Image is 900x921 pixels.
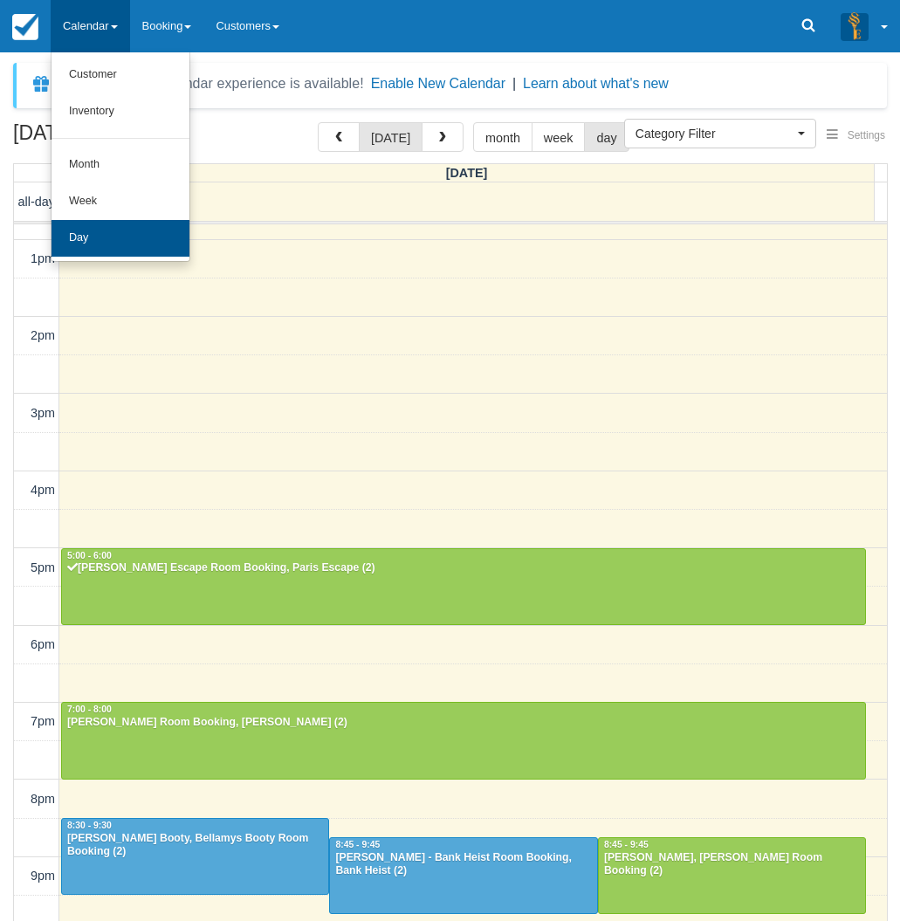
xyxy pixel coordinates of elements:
a: Week [52,183,189,220]
img: A3 [841,12,869,40]
span: 9pm [31,869,55,883]
span: 6pm [31,637,55,651]
span: 8:45 - 9:45 [604,840,649,849]
div: [PERSON_NAME] Booty, Bellamys Booty Room Booking (2) [66,832,324,860]
button: Category Filter [624,119,816,148]
button: Enable New Calendar [371,75,505,93]
span: 8pm [31,792,55,806]
a: 8:45 - 9:45[PERSON_NAME] - Bank Heist Room Booking, Bank Heist (2) [329,837,597,914]
button: day [584,122,629,152]
span: 5:00 - 6:00 [67,551,112,560]
a: Month [52,147,189,183]
div: A new Booking Calendar experience is available! [58,73,364,94]
div: [PERSON_NAME] Room Booking, [PERSON_NAME] (2) [66,716,861,730]
span: 7pm [31,714,55,728]
a: 5:00 - 6:00[PERSON_NAME] Escape Room Booking, Paris Escape (2) [61,548,866,625]
div: [PERSON_NAME] - Bank Heist Room Booking, Bank Heist (2) [334,851,592,879]
span: 4pm [31,483,55,497]
span: all-day [18,195,55,209]
span: Settings [848,129,885,141]
span: 8:45 - 9:45 [335,840,380,849]
a: 8:30 - 9:30[PERSON_NAME] Booty, Bellamys Booty Room Booking (2) [61,818,329,895]
span: 7:00 - 8:00 [67,704,112,714]
button: week [532,122,586,152]
span: | [512,76,516,91]
span: 8:30 - 9:30 [67,821,112,830]
img: checkfront-main-nav-mini-logo.png [12,14,38,40]
span: 5pm [31,560,55,574]
a: Customer [52,57,189,93]
div: [PERSON_NAME] Escape Room Booking, Paris Escape (2) [66,561,861,575]
a: 8:45 - 9:45[PERSON_NAME], [PERSON_NAME] Room Booking (2) [598,837,866,914]
span: Category Filter [635,125,794,142]
div: [PERSON_NAME], [PERSON_NAME] Room Booking (2) [603,851,861,879]
button: [DATE] [359,122,423,152]
button: month [473,122,532,152]
h2: [DATE] [13,122,234,155]
a: Inventory [52,93,189,130]
span: 3pm [31,406,55,420]
a: 7:00 - 8:00[PERSON_NAME] Room Booking, [PERSON_NAME] (2) [61,702,866,779]
span: 1pm [31,251,55,265]
ul: Calendar [51,52,190,262]
button: Settings [816,123,896,148]
a: Learn about what's new [523,76,669,91]
span: 2pm [31,328,55,342]
span: [DATE] [446,166,488,180]
a: Day [52,220,189,257]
